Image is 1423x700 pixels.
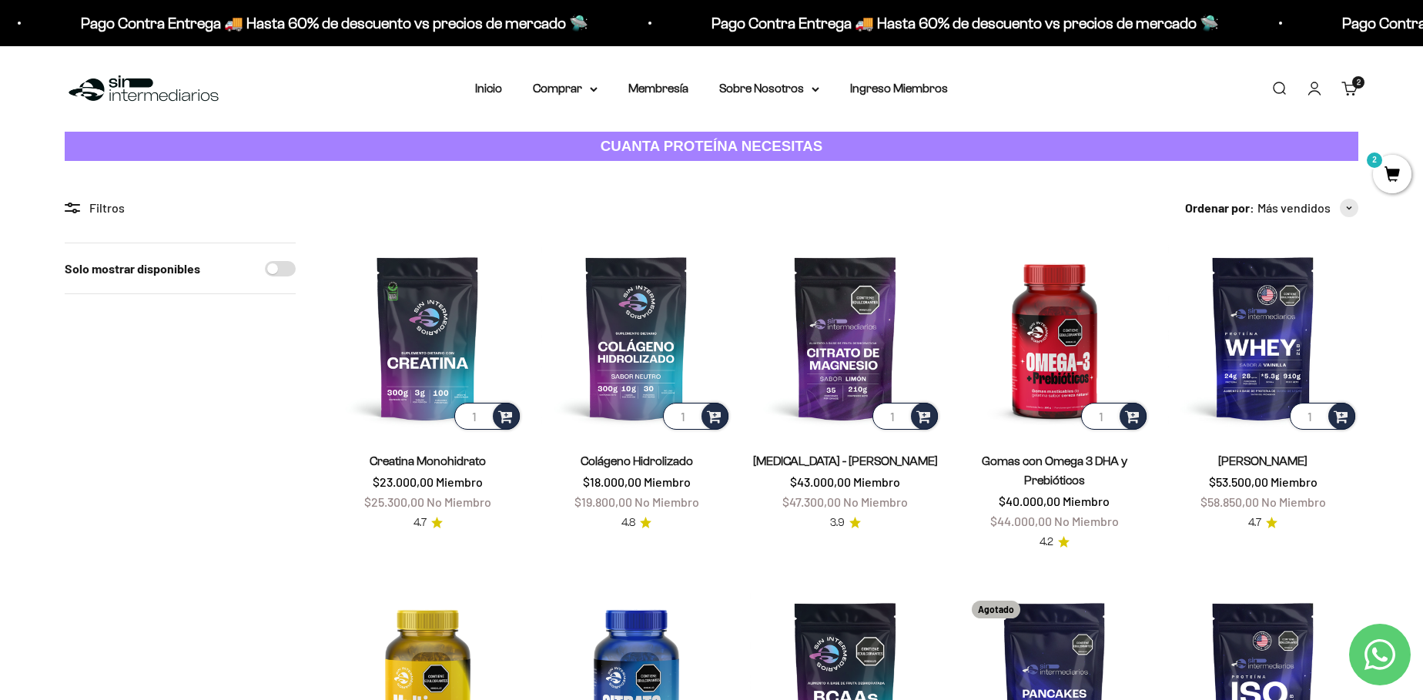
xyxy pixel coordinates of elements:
span: Miembro [644,474,691,489]
span: $25.300,00 [364,494,424,509]
span: No Miembro [634,494,699,509]
span: $44.000,00 [990,514,1052,528]
a: 4.84.8 de 5.0 estrellas [621,514,651,531]
a: 4.74.7 de 5.0 estrellas [1248,514,1277,531]
summary: Comprar [533,79,598,99]
a: Colágeno Hidrolizado [581,454,693,467]
span: $23.000,00 [373,474,434,489]
mark: 2 [1365,151,1384,169]
a: 4.24.2 de 5.0 estrellas [1040,534,1070,551]
span: Miembro [1063,494,1110,508]
a: Membresía [628,82,688,95]
span: Más vendidos [1257,198,1331,218]
span: 4.7 [1248,514,1261,531]
p: Pago Contra Entrega 🚚 Hasta 60% de descuento vs precios de mercado 🛸 [705,11,1213,35]
span: 4.8 [621,514,635,531]
span: Miembro [853,474,900,489]
span: No Miembro [843,494,908,509]
a: 2 [1373,167,1411,184]
span: $53.500,00 [1209,474,1268,489]
summary: Sobre Nosotros [719,79,819,99]
span: $19.800,00 [574,494,632,509]
a: 3.93.9 de 5.0 estrellas [830,514,861,531]
span: No Miembro [1261,494,1326,509]
label: Solo mostrar disponibles [65,259,200,279]
span: 4.7 [414,514,427,531]
span: $58.850,00 [1200,494,1259,509]
cart-count: 2 [1352,76,1364,89]
span: No Miembro [427,494,491,509]
span: $18.000,00 [583,474,641,489]
a: Creatina Monohidrato [370,454,486,467]
a: 4.74.7 de 5.0 estrellas [414,514,443,531]
button: Más vendidos [1257,198,1358,218]
a: 2 [1341,80,1358,97]
a: Inicio [475,82,502,95]
p: Pago Contra Entrega 🚚 Hasta 60% de descuento vs precios de mercado 🛸 [75,11,582,35]
span: $43.000,00 [790,474,851,489]
span: No Miembro [1054,514,1119,528]
span: $47.300,00 [782,494,841,509]
a: Ingreso Miembros [850,82,948,95]
a: [PERSON_NAME] [1218,454,1307,467]
div: Filtros [65,198,296,218]
strong: CUANTA PROTEÍNA NECESITAS [601,138,823,154]
span: 3.9 [830,514,845,531]
a: [MEDICAL_DATA] - [PERSON_NAME] [753,454,938,467]
span: Miembro [436,474,483,489]
span: $40.000,00 [999,494,1060,508]
span: Ordenar por: [1185,198,1254,218]
span: 4.2 [1040,534,1053,551]
a: Gomas con Omega 3 DHA y Prebióticos [982,454,1127,487]
a: CUANTA PROTEÍNA NECESITAS [65,132,1358,162]
span: Miembro [1271,474,1318,489]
